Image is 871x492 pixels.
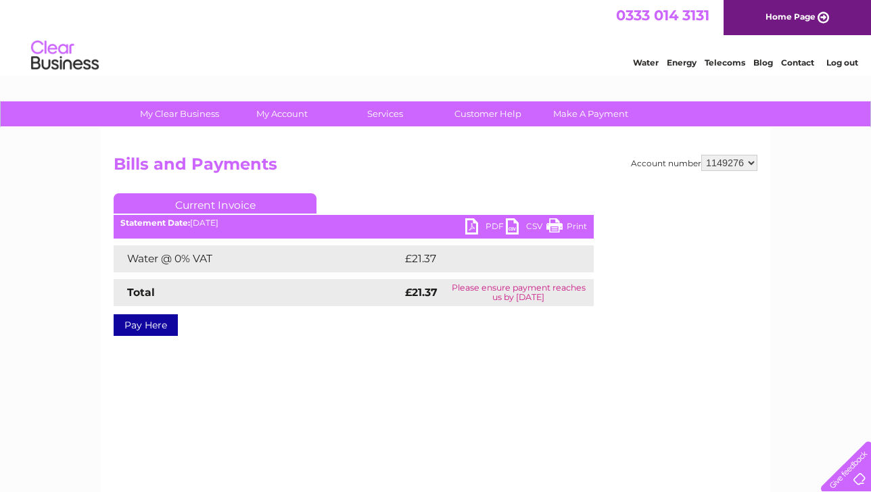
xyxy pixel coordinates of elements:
div: [DATE] [114,218,594,228]
a: Water [633,57,659,68]
td: Please ensure payment reaches us by [DATE] [444,279,594,306]
a: Telecoms [705,57,745,68]
a: My Account [227,101,338,126]
a: CSV [506,218,546,238]
img: logo.png [30,35,99,76]
a: Print [546,218,587,238]
div: Account number [631,155,757,171]
a: Pay Here [114,314,178,336]
div: Clear Business is a trading name of Verastar Limited (registered in [GEOGRAPHIC_DATA] No. 3667643... [117,7,756,66]
a: 0333 014 3131 [616,7,709,24]
a: Customer Help [432,101,544,126]
td: Water @ 0% VAT [114,245,402,272]
strong: Total [127,286,155,299]
h2: Bills and Payments [114,155,757,180]
a: My Clear Business [124,101,235,126]
a: Blog [753,57,773,68]
a: Current Invoice [114,193,316,214]
strong: £21.37 [405,286,438,299]
a: Energy [667,57,697,68]
td: £21.37 [402,245,565,272]
a: Contact [781,57,814,68]
b: Statement Date: [120,218,190,228]
a: Make A Payment [535,101,646,126]
a: PDF [465,218,506,238]
a: Log out [826,57,858,68]
a: Services [329,101,441,126]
